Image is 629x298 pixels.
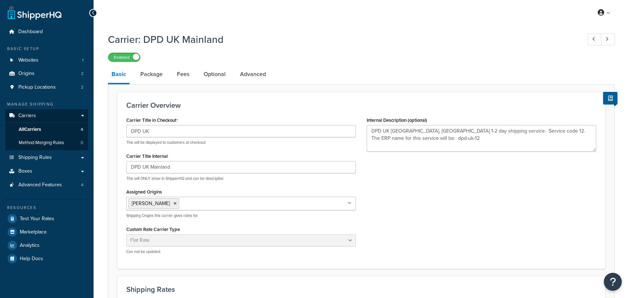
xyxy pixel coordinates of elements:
li: Advanced Features [5,178,88,192]
div: Manage Shipping [5,101,88,107]
a: Previous Record [588,34,602,45]
li: Websites [5,54,88,67]
span: Pickup Locations [18,84,56,90]
a: Analytics [5,239,88,252]
span: Origins [18,71,35,77]
li: Pickup Locations [5,81,88,94]
a: Advanced [236,66,270,83]
a: Optional [200,66,229,83]
span: Boxes [18,168,32,174]
a: Method Merging Rules0 [5,136,88,150]
span: 0 [81,140,83,146]
span: 4 [81,182,83,188]
a: Basic [108,66,130,84]
div: Basic Setup [5,46,88,52]
p: This will be displayed to customers at checkout [126,140,356,145]
a: Websites1 [5,54,88,67]
a: Help Docs [5,252,88,265]
a: Boxes [5,165,88,178]
span: Marketplace [20,229,47,235]
span: All Carriers [19,126,41,133]
span: 2 [81,84,83,90]
label: Assigned Origins [126,189,162,195]
a: Shipping Rules [5,151,88,164]
span: 1 [82,57,83,63]
a: Test Your Rates [5,212,88,225]
a: Package [137,66,166,83]
span: Shipping Rules [18,155,52,161]
h3: Shipping Rates [126,285,596,293]
span: 4 [81,126,83,133]
span: [PERSON_NAME] [132,200,170,207]
span: Websites [18,57,39,63]
a: AllCarriers4 [5,123,88,136]
li: Method Merging Rules [5,136,88,150]
a: Carriers [5,109,88,123]
p: Shipping Origins this carrier gives rates for [126,213,356,218]
h3: Carrier Overview [126,101,596,109]
label: Carrier Title Internal [126,154,168,159]
a: Dashboard [5,25,88,39]
a: Marketplace [5,226,88,239]
label: Internal Description (optional) [367,117,427,123]
span: Carriers [18,113,36,119]
span: Method Merging Rules [19,140,64,146]
a: Next Record [601,34,615,45]
button: Open Resource Center [604,273,622,291]
div: Resources [5,205,88,211]
li: Carriers [5,109,88,150]
span: Analytics [20,243,40,249]
span: Advanced Features [18,182,62,188]
span: Help Docs [20,256,43,262]
span: Dashboard [18,29,43,35]
a: Pickup Locations2 [5,81,88,94]
a: Origins2 [5,67,88,80]
a: Fees [173,66,193,83]
p: Can not be updated [126,249,356,254]
a: Advanced Features4 [5,178,88,192]
label: Custom Rate Carrier Type [126,227,180,232]
p: This will ONLY show in ShipperHQ and can be descriptive [126,176,356,181]
span: 2 [81,71,83,77]
textarea: DPD UK [GEOGRAPHIC_DATA], [GEOGRAPHIC_DATA] 1-2 day shipping service. Service code 12. The ERP na... [367,125,596,152]
label: Enabled [108,53,140,62]
li: Origins [5,67,88,80]
button: Show Help Docs [603,92,617,104]
h1: Carrier: DPD UK Mainland [108,32,574,46]
label: Carrier Title in Checkout [126,117,178,123]
span: Test Your Rates [20,216,54,222]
